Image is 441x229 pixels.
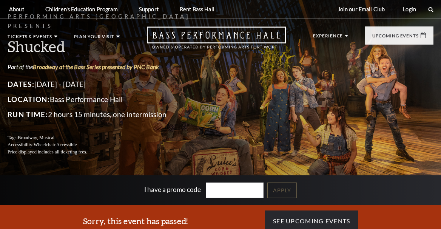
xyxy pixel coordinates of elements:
[8,78,215,90] p: [DATE] - [DATE]
[139,6,159,12] p: Support
[8,80,34,88] span: Dates:
[45,6,118,12] p: Children's Education Program
[34,142,77,147] span: Wheelchair Accessible
[372,34,419,42] p: Upcoming Events
[8,149,215,156] p: Price displayed includes all ticketing fees.
[8,108,215,121] p: 2 hours 15 minutes, one intermission
[83,215,188,227] h3: Sorry, this event has passed!
[18,135,54,140] span: Broadway, Musical
[8,34,52,43] p: Tickets & Events
[8,95,50,104] span: Location:
[8,141,215,149] p: Accessibility:
[8,93,215,105] p: Bass Performance Hall
[9,6,24,12] p: About
[8,134,215,141] p: Tags:
[180,6,214,12] p: Rent Bass Hall
[33,63,159,70] a: Broadway at the Bass Series presented by PNC Bank
[74,34,115,43] p: Plan Your Visit
[144,186,201,193] label: I have a promo code
[313,34,343,42] p: Experience
[8,110,48,119] span: Run Time:
[8,63,215,71] p: Part of the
